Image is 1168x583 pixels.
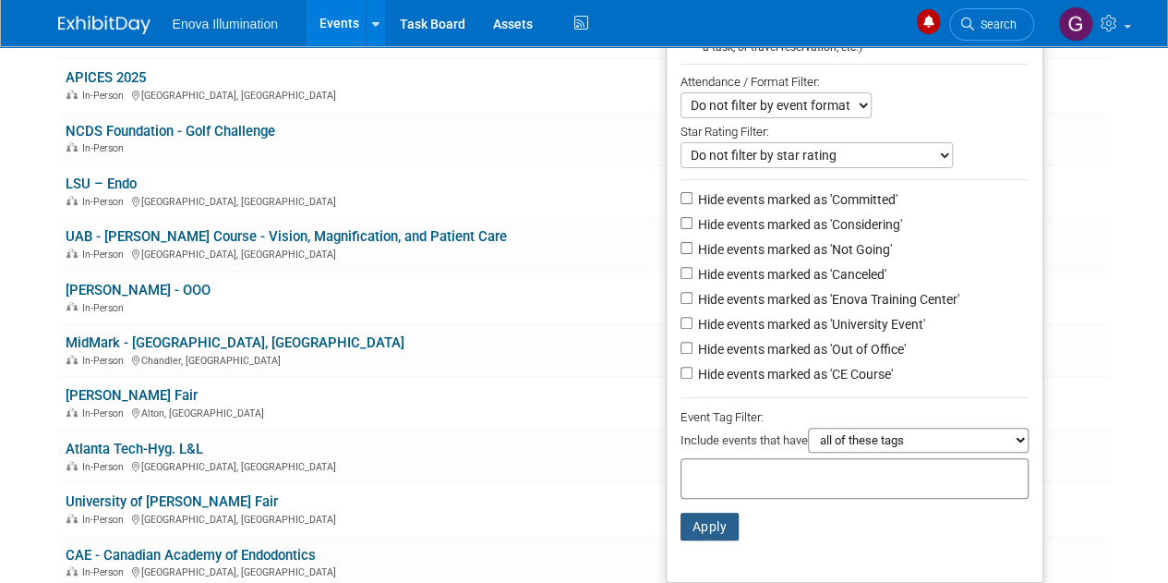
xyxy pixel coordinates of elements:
[66,564,682,578] div: [GEOGRAPHIC_DATA], [GEOGRAPHIC_DATA]
[66,547,316,564] a: CAE - Canadian Academy of Endodontics
[680,428,1029,458] div: Include events that have
[66,441,203,457] a: Atlanta Tech-Hyg. L&L
[949,8,1034,41] a: Search
[694,190,897,209] label: Hide events marked as 'Committed'
[82,142,129,154] span: In-Person
[694,265,886,284] label: Hide events marked as 'Canceled'
[680,118,1029,142] div: Star Rating Filter:
[66,352,682,367] div: Chandler, [GEOGRAPHIC_DATA]
[66,246,682,261] div: [GEOGRAPHIC_DATA], [GEOGRAPHIC_DATA]
[66,90,78,99] img: In-Person Event
[82,249,129,261] span: In-Person
[66,196,78,205] img: In-Person Event
[680,407,1029,428] div: Event Tag Filter:
[66,461,78,470] img: In-Person Event
[66,282,211,298] a: [PERSON_NAME] - OOO
[58,16,151,34] img: ExhibitDay
[66,355,78,364] img: In-Person Event
[173,17,278,31] span: Enova Illumination
[694,340,906,358] label: Hide events marked as 'Out of Office'
[66,123,275,140] a: NCDS Foundation - Golf Challenge
[66,458,682,473] div: [GEOGRAPHIC_DATA], [GEOGRAPHIC_DATA]
[82,566,129,578] span: In-Person
[82,461,129,473] span: In-Person
[66,334,404,351] a: MidMark - [GEOGRAPHIC_DATA], [GEOGRAPHIC_DATA]
[82,37,129,49] span: In-Person
[66,69,146,86] a: APICES 2025
[66,228,507,245] a: UAB - [PERSON_NAME] Course - Vision, Magnification, and Patient Care
[66,493,278,510] a: University of [PERSON_NAME] Fair
[680,71,1029,92] div: Attendance / Format Filter:
[66,511,682,526] div: [GEOGRAPHIC_DATA], [GEOGRAPHIC_DATA]
[82,196,129,208] span: In-Person
[66,405,682,419] div: Alton, [GEOGRAPHIC_DATA]
[82,407,129,419] span: In-Person
[66,142,78,152] img: In-Person Event
[82,90,129,102] span: In-Person
[66,193,682,208] div: [GEOGRAPHIC_DATA], [GEOGRAPHIC_DATA]
[1058,6,1093,42] img: Garrett Alcaraz
[694,215,902,234] label: Hide events marked as 'Considering'
[694,315,925,334] label: Hide events marked as 'University Event'
[66,249,78,258] img: In-Person Event
[66,566,78,576] img: In-Person Event
[694,365,893,383] label: Hide events marked as 'CE Course'
[66,87,682,102] div: [GEOGRAPHIC_DATA], [GEOGRAPHIC_DATA]
[66,514,78,523] img: In-Person Event
[694,240,892,259] label: Hide events marked as 'Not Going'
[66,407,78,417] img: In-Person Event
[82,302,129,314] span: In-Person
[82,355,129,367] span: In-Person
[66,387,198,404] a: [PERSON_NAME] Fair
[66,176,137,192] a: LSU – Endo
[974,18,1017,31] span: Search
[694,290,959,309] label: Hide events marked as 'Enova Training Center'
[66,302,78,311] img: In-Person Event
[82,514,129,526] span: In-Person
[680,513,740,540] button: Apply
